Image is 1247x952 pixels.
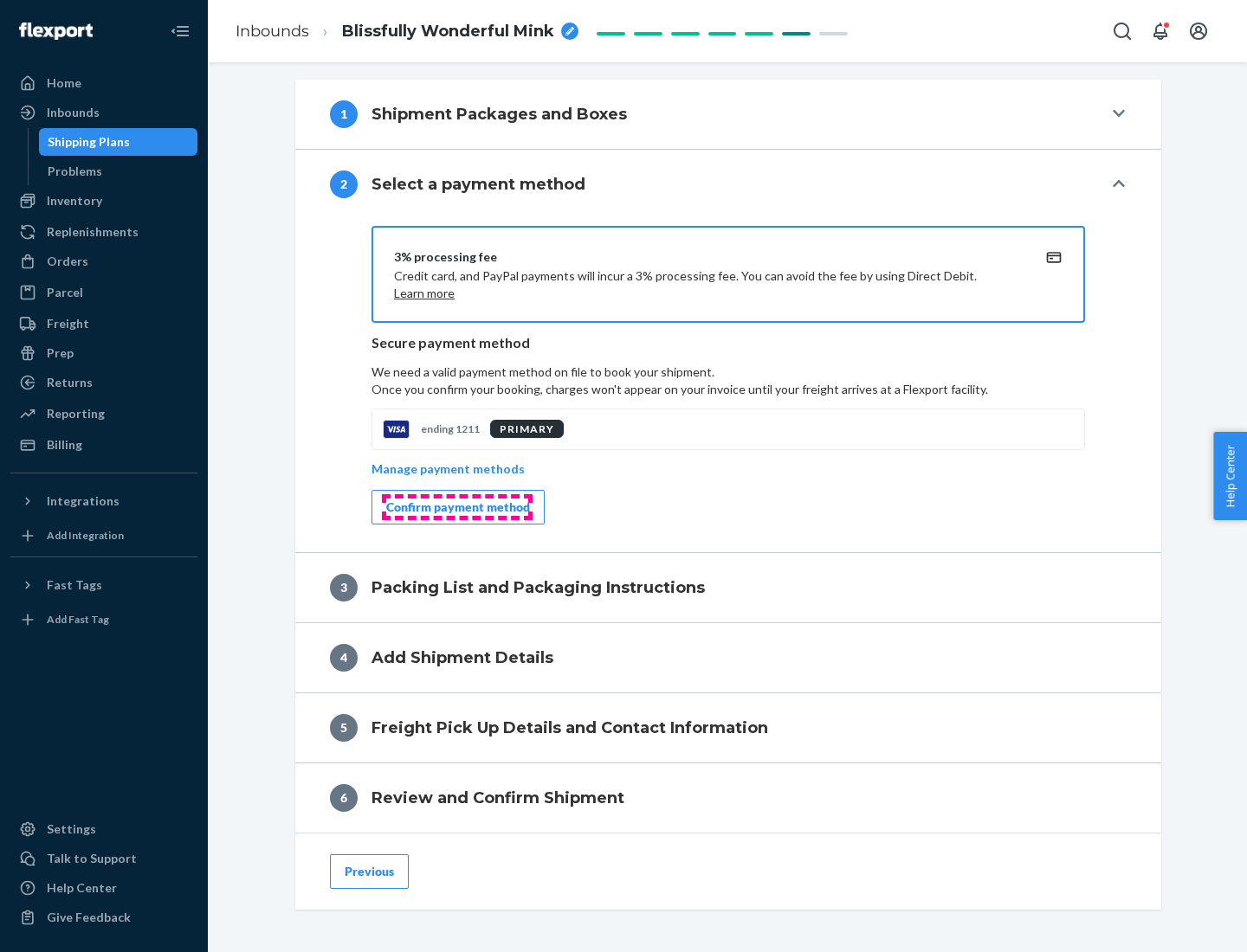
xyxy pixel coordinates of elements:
a: Home [10,69,197,97]
button: 2Select a payment method [295,150,1161,219]
div: Returns [47,374,93,391]
div: Fast Tags [47,576,102,594]
a: Inventory [10,187,197,215]
p: We need a valid payment method on file to book your shipment. [372,363,1085,398]
button: Open Search Box [1105,14,1140,48]
div: Freight [47,315,89,332]
h4: Freight Pick Up Details and Contact Information [372,717,768,739]
div: Give Feedback [47,909,131,926]
div: Problems [48,163,102,180]
div: 1 [330,100,358,128]
a: Talk to Support [10,845,197,872]
a: Shipping Plans [39,128,198,156]
button: Fast Tags [10,571,197,599]
img: Flexport logo [19,23,93,40]
button: Integrations [10,487,197,515]
div: Add Integration [47,528,124,543]
a: Prep [10,339,197,367]
a: Settings [10,815,197,843]
span: Blissfully Wonderful Mink [342,21,554,43]
div: Inventory [47,192,102,209]
button: Previous [330,854,409,889]
div: Parcel [47,284,83,301]
div: Orders [47,253,88,270]
a: Problems [39,158,198,185]
button: Help Center [1213,432,1247,520]
a: Inbounds [10,99,197,126]
div: Prep [47,344,74,362]
div: Home [47,74,81,92]
div: Inbounds [47,104,100,121]
div: Add Fast Tag [47,612,109,627]
button: Close Navigation [163,14,197,48]
button: Open account menu [1181,14,1216,48]
div: Billing [47,436,82,453]
h4: Select a payment method [372,173,585,196]
p: Secure payment method [372,333,1085,353]
div: Talk to Support [47,850,137,867]
p: ending 1211 [421,421,480,436]
a: Freight [10,310,197,338]
div: 4 [330,644,358,672]
div: Confirm payment method [386,499,530,516]
div: PRIMARY [490,420,564,438]
h4: Shipment Packages and Boxes [372,103,627,125]
div: 2 [330,170,358,198]
div: 6 [330,784,358,812]
a: Returns [10,369,197,396]
a: Orders [10,248,197,275]
button: 1Shipment Packages and Boxes [295,80,1161,149]
button: Give Feedback [10,904,197,931]
div: 3 [330,574,358,601]
button: Confirm payment method [372,490,545,524]
a: Help Center [10,874,197,902]
button: Learn more [394,285,455,302]
a: Add Integration [10,522,197,550]
div: Shipping Plans [48,133,130,151]
button: 3Packing List and Packaging Instructions [295,553,1161,622]
div: 5 [330,714,358,742]
div: Help Center [47,879,117,897]
button: 6Review and Confirm Shipment [295,763,1161,833]
a: Inbounds [236,22,309,41]
a: Billing [10,431,197,459]
button: Open notifications [1143,14,1178,48]
h4: Packing List and Packaging Instructions [372,576,705,599]
p: Manage payment methods [372,460,525,478]
a: Parcel [10,279,197,306]
div: Settings [47,820,96,838]
h4: Add Shipment Details [372,646,553,669]
button: 5Freight Pick Up Details and Contact Information [295,693,1161,762]
ol: breadcrumbs [222,6,592,57]
div: 3% processing fee [394,248,1021,266]
h4: Review and Confirm Shipment [372,787,624,809]
p: Credit card, and PayPal payments will incur a 3% processing fee. You can avoid the fee by using D... [394,267,1021,302]
p: Once you confirm your booking, charges won't appear on your invoice until your freight arrives at... [372,381,1085,398]
a: Add Fast Tag [10,606,197,634]
a: Reporting [10,400,197,428]
div: Reporting [47,405,105,422]
a: Replenishments [10,218,197,246]
div: Replenishments [47,223,139,241]
button: 4Add Shipment Details [295,623,1161,692]
div: Integrations [47,492,120,510]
